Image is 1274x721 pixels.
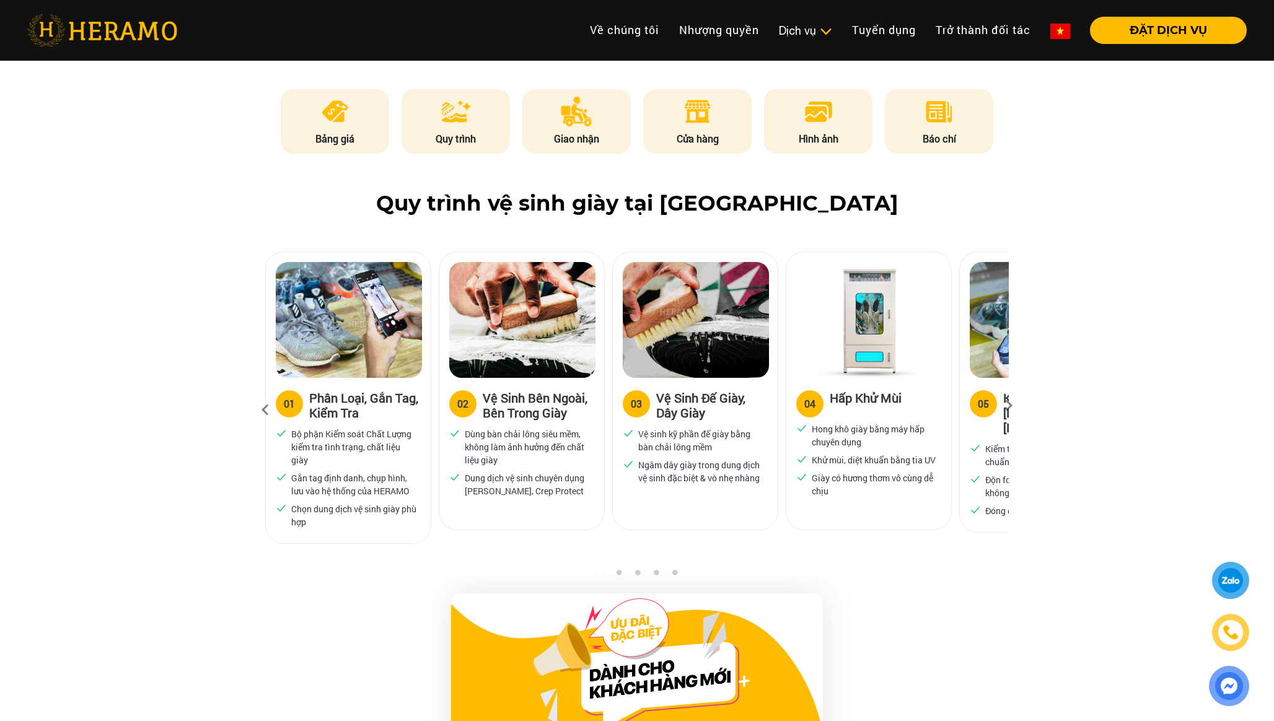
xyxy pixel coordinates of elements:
p: Gắn tag định danh, chụp hình, lưu vào hệ thống của HERAMO [291,471,416,497]
div: 04 [804,396,815,411]
h3: Kiểm Tra Chất [PERSON_NAME] & [PERSON_NAME] [1003,390,1115,435]
img: Heramo quy trinh ve sinh kiem tra chat luong dong goi [970,262,1116,378]
p: Quy trình [402,131,511,146]
h3: Phân Loại, Gắn Tag, Kiểm Tra [309,390,421,420]
img: checked.svg [970,442,981,453]
p: Dung dịch vệ sinh chuyên dụng [PERSON_NAME], Crep Protect [465,471,590,497]
img: heramo-logo.png [27,14,177,46]
img: checked.svg [276,427,287,439]
p: Đóng gói & giao đến khách hàng [985,504,1110,517]
img: checked.svg [796,453,807,465]
p: Bộ phận Kiểm soát Chất Lượng kiểm tra tình trạng, chất liệu giày [291,427,416,466]
p: Báo chí [885,131,994,146]
p: Bảng giá [281,131,390,146]
img: checked.svg [449,471,460,483]
button: 1 [594,569,606,582]
div: Dịch vụ [779,22,832,39]
button: 5 [668,569,680,582]
img: news.png [924,97,954,126]
h3: Hấp Khử Mùi [830,390,902,415]
div: 05 [978,396,989,411]
img: store.png [682,97,713,126]
img: image.png [804,97,833,126]
img: process.png [441,97,471,126]
img: checked.svg [623,458,634,470]
button: 4 [649,569,662,582]
p: Kiểm tra chất lượng xử lý đạt chuẩn [985,442,1110,468]
img: subToggleIcon [819,25,832,38]
img: pricing.png [320,97,350,126]
p: Hình ảnh [764,131,873,146]
img: Heramo quy trinh ve sinh giay ben ngoai ben trong [449,262,595,378]
p: Vệ sinh kỹ phần đế giày bằng bàn chải lông mềm [638,427,763,453]
p: Hong khô giày bằng máy hấp chuyên dụng [812,422,937,448]
p: Giày có hương thơm vô cùng dễ chịu [812,471,937,497]
div: 01 [284,396,295,411]
a: Tuyển dụng [842,17,926,43]
p: Khử mùi, diệt khuẩn bằng tia UV [812,453,936,466]
h2: Quy trình vệ sinh giày tại [GEOGRAPHIC_DATA] [27,191,1247,216]
button: ĐẶT DỊCH VỤ [1090,17,1247,44]
img: checked.svg [796,471,807,483]
a: Về chúng tôi [580,17,669,43]
button: 3 [631,569,643,582]
a: ĐẶT DỊCH VỤ [1080,25,1247,36]
a: phone-icon [1214,616,1247,649]
p: Độn foam để giữ form giày không biến dạng [985,473,1110,499]
img: checked.svg [796,422,807,434]
h3: Vệ Sinh Đế Giày, Dây Giày [656,390,768,420]
a: Nhượng quyền [669,17,769,43]
p: Chọn dung dịch vệ sinh giày phù hợp [291,502,416,528]
img: checked.svg [449,427,460,439]
img: Heramo quy trinh ve sinh giay phan loai gan tag kiem tra [276,262,422,378]
div: 03 [631,396,642,411]
img: checked.svg [970,504,981,515]
h3: Vệ Sinh Bên Ngoài, Bên Trong Giày [483,390,594,420]
img: checked.svg [970,473,981,484]
button: 2 [612,569,625,582]
img: phone-icon [1224,626,1238,639]
p: Cửa hàng [643,131,752,146]
img: Heramo quy trinh ve sinh hap khu mui giay bang may hap uv [796,262,942,378]
img: delivery.png [561,97,593,126]
img: checked.svg [623,427,634,439]
p: Dùng bàn chải lông siêu mềm, không làm ảnh hưởng đến chất liệu giày [465,427,590,466]
img: vn-flag.png [1050,24,1070,39]
a: Trở thành đối tác [926,17,1040,43]
img: Heramo quy trinh ve sinh de giay day giay [623,262,769,378]
img: checked.svg [276,471,287,483]
img: checked.svg [276,502,287,513]
p: Ngâm dây giày trong dung dịch vệ sinh đặc biệt & vò nhẹ nhàng [638,458,763,484]
p: Giao nhận [522,131,631,146]
div: 02 [457,396,468,411]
